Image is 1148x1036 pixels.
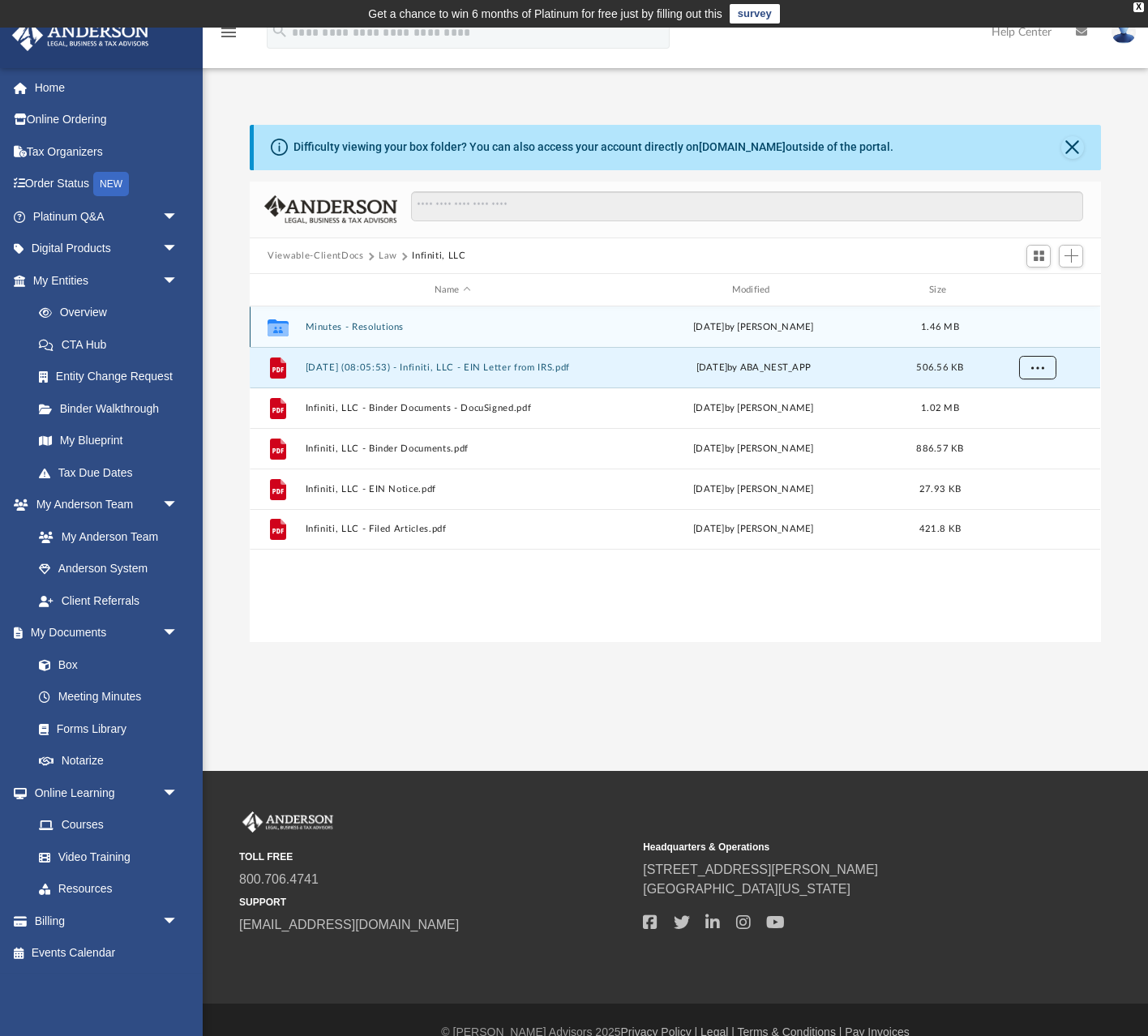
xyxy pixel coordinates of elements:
a: [DOMAIN_NAME] [699,140,786,153]
a: Meeting Minutes [23,681,195,713]
small: SUPPORT [239,895,632,910]
span: 1.46 MB [921,323,959,332]
button: Infiniti, LLC - EIN Notice.pdf [306,484,600,494]
a: Forms Library [23,713,186,745]
a: Overview [23,297,203,329]
a: Platinum Q&Aarrow_drop_down [11,200,203,233]
span: 506.56 KB [917,363,964,372]
div: [DATE] by [PERSON_NAME] [606,522,901,537]
a: Binder Walkthrough [23,392,203,425]
div: close [1133,2,1144,12]
span: 421.8 KB [919,524,961,533]
a: My Entitiesarrow_drop_down [11,264,203,297]
a: Video Training [23,841,186,873]
a: Digital Productsarrow_drop_down [11,233,203,265]
a: Online Learningarrow_drop_down [11,777,195,809]
span: arrow_drop_down [162,905,195,938]
a: Resources [23,873,195,905]
div: Get a chance to win 6 months of Platinum for free just by filling out this [368,4,722,24]
a: My Blueprint [23,425,195,457]
span: arrow_drop_down [162,233,195,266]
div: id [257,283,298,298]
small: Headquarters & Operations [643,840,1035,854]
img: User Pic [1112,20,1136,44]
a: [EMAIL_ADDRESS][DOMAIN_NAME] [239,918,459,931]
div: [DATE] by [PERSON_NAME] [606,320,901,335]
div: Name [305,283,599,298]
a: menu [219,31,238,42]
div: Size [908,283,973,298]
input: Search files and folders [411,191,1083,222]
span: arrow_drop_down [162,617,195,650]
span: arrow_drop_down [162,200,195,233]
span: arrow_drop_down [162,264,195,298]
a: Notarize [23,745,195,777]
button: More options [1019,356,1056,380]
button: Infiniti, LLC - Filed Articles.pdf [306,524,600,535]
div: [DATE] by [PERSON_NAME] [606,442,901,456]
a: Order StatusNEW [11,168,203,201]
button: Switch to Grid View [1026,245,1051,268]
div: grid [250,306,1100,643]
span: 1.02 MB [921,404,959,413]
a: [GEOGRAPHIC_DATA][US_STATE] [643,882,850,896]
span: 886.57 KB [917,444,964,453]
i: search [271,22,289,40]
button: Law [379,249,397,263]
div: [DATE] by ABA_NEST_APP [606,361,901,375]
i: menu [219,23,238,42]
small: TOLL FREE [239,850,632,864]
span: arrow_drop_down [162,777,195,810]
a: Courses [23,809,195,841]
div: Modified [606,283,901,298]
a: Billingarrow_drop_down [11,905,203,937]
a: [STREET_ADDRESS][PERSON_NAME] [643,863,878,876]
a: Online Ordering [11,104,203,136]
button: Viewable-ClientDocs [268,249,363,263]
a: Tax Organizers [11,135,203,168]
button: Minutes - Resolutions [306,322,600,332]
a: Entity Change Request [23,361,203,393]
a: Home [11,71,203,104]
a: Tax Due Dates [23,456,203,489]
a: survey [730,4,780,24]
button: [DATE] (08:05:53) - Infiniti, LLC - EIN Letter from IRS.pdf [306,362,600,373]
button: Infiniti, LLC - Binder Documents.pdf [306,443,600,454]
a: Anderson System [23,553,195,585]
div: id [980,283,1094,298]
button: Infiniti, LLC [412,249,465,263]
span: 27.93 KB [919,485,961,494]
button: Infiniti, LLC - Binder Documents - DocuSigned.pdf [306,403,600,413]
div: [DATE] by [PERSON_NAME] [606,482,901,497]
button: Close [1061,136,1084,159]
a: Events Calendar [11,937,203,970]
a: My Anderson Teamarrow_drop_down [11,489,195,521]
a: Box [23,649,186,681]
button: Add [1059,245,1083,268]
div: NEW [93,172,129,196]
a: CTA Hub [23,328,203,361]
a: 800.706.4741 [239,872,319,886]
div: Difficulty viewing your box folder? You can also access your account directly on outside of the p... [293,139,893,156]
div: [DATE] by [PERSON_NAME] [606,401,901,416]
a: My Documentsarrow_drop_down [11,617,195,649]
img: Anderson Advisors Platinum Portal [239,811,336,833]
a: Client Referrals [23,584,195,617]
a: My Anderson Team [23,520,186,553]
span: arrow_drop_down [162,489,195,522]
img: Anderson Advisors Platinum Portal [7,19,154,51]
